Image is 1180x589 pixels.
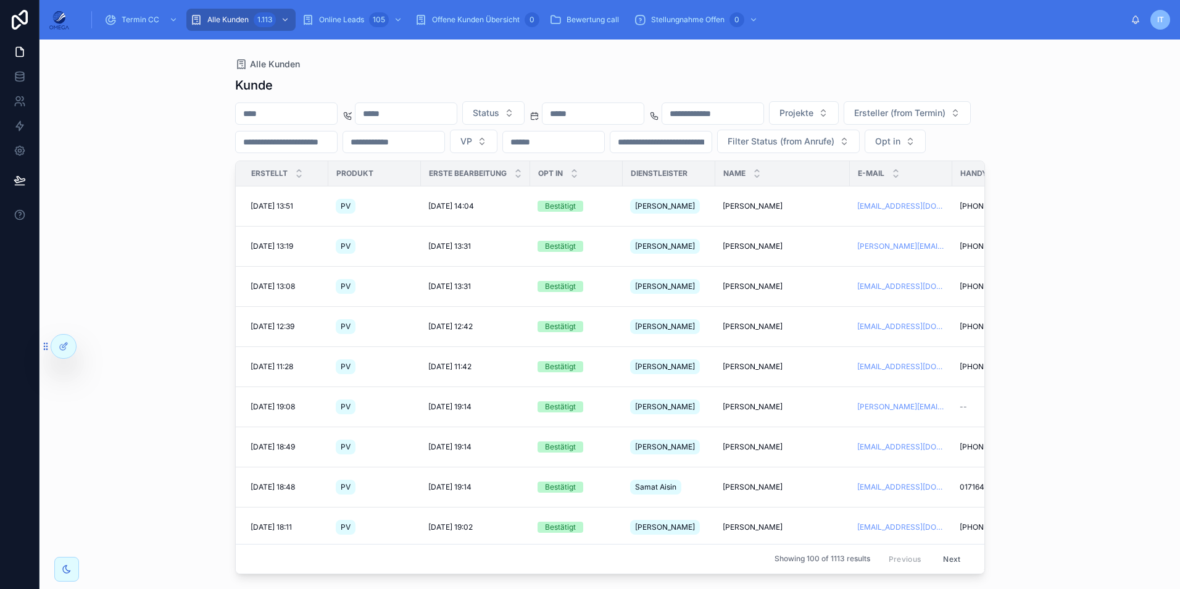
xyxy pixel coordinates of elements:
[723,241,783,251] span: [PERSON_NAME]
[341,442,351,452] span: PV
[630,277,708,296] a: [PERSON_NAME]
[428,241,523,251] a: [DATE] 13:31
[429,169,507,178] span: Erste Bearbeitung
[251,522,292,532] span: [DATE] 18:11
[251,282,295,291] span: [DATE] 13:08
[960,442,1026,452] span: [PHONE_NUMBER]
[545,241,576,252] div: Bestätigt
[428,201,523,211] a: [DATE] 14:04
[635,241,695,251] span: [PERSON_NAME]
[538,522,615,533] a: Bestätigt
[251,482,295,492] span: [DATE] 18:48
[723,522,842,532] a: [PERSON_NAME]
[630,357,708,377] a: [PERSON_NAME]
[428,201,474,211] span: [DATE] 14:04
[341,322,351,332] span: PV
[960,402,967,412] span: --
[1157,15,1164,25] span: IT
[251,362,293,372] span: [DATE] 11:28
[545,361,576,372] div: Bestätigt
[875,135,900,148] span: Opt in
[251,241,293,251] span: [DATE] 13:19
[960,402,1037,412] a: --
[857,442,945,452] a: [EMAIL_ADDRESS][DOMAIN_NAME]
[538,241,615,252] a: Bestätigt
[630,9,764,31] a: Stellungnahme Offen0
[545,321,576,332] div: Bestätigt
[545,441,576,453] div: Bestätigt
[428,362,523,372] a: [DATE] 11:42
[336,317,413,336] a: PV
[960,201,1026,211] span: [PHONE_NUMBER]
[769,101,839,125] button: Select Button
[538,169,563,178] span: Opt In
[857,322,945,332] a: [EMAIL_ADDRESS][DOMAIN_NAME]
[635,482,676,492] span: Samat Aisin
[538,201,615,212] a: Bestätigt
[723,201,842,211] a: [PERSON_NAME]
[865,130,926,153] button: Select Button
[341,362,351,372] span: PV
[857,522,945,532] a: [EMAIL_ADDRESS][DOMAIN_NAME]
[630,477,708,497] a: Samat Aisin
[336,169,373,178] span: Produkt
[779,107,813,119] span: Projekte
[428,282,471,291] span: [DATE] 13:31
[251,362,321,372] a: [DATE] 11:28
[960,201,1037,211] a: [PHONE_NUMBER]
[428,482,472,492] span: [DATE] 19:14
[723,442,783,452] span: [PERSON_NAME]
[319,15,364,25] span: Online Leads
[723,442,842,452] a: [PERSON_NAME]
[428,442,472,452] span: [DATE] 19:14
[251,282,321,291] a: [DATE] 13:08
[428,322,473,332] span: [DATE] 12:42
[729,12,744,27] div: 0
[630,236,708,256] a: [PERSON_NAME]
[122,15,159,25] span: Termin CC
[336,437,413,457] a: PV
[857,241,945,251] a: [PERSON_NAME][EMAIL_ADDRESS][DOMAIN_NAME]
[428,442,523,452] a: [DATE] 19:14
[858,169,884,178] span: E-Mail
[630,437,708,457] a: [PERSON_NAME]
[251,402,321,412] a: [DATE] 19:08
[728,135,834,148] span: Filter Status (from Anrufe)
[428,241,471,251] span: [DATE] 13:31
[635,201,695,211] span: [PERSON_NAME]
[723,482,842,492] a: [PERSON_NAME]
[723,322,842,332] a: [PERSON_NAME]
[336,277,413,296] a: PV
[960,482,1005,492] span: 01716414958
[857,282,945,291] a: [EMAIL_ADDRESS][DOMAIN_NAME]
[336,357,413,377] a: PV
[450,130,497,153] button: Select Button
[960,322,1026,332] span: [PHONE_NUMBER]
[251,442,295,452] span: [DATE] 18:49
[538,281,615,292] a: Bestätigt
[460,135,472,148] span: VP
[775,554,870,564] span: Showing 100 of 1113 results
[235,77,273,94] h1: Kunde
[428,282,523,291] a: [DATE] 13:31
[723,402,783,412] span: [PERSON_NAME]
[934,549,969,569] button: Next
[251,482,321,492] a: [DATE] 18:48
[251,241,321,251] a: [DATE] 13:19
[857,201,945,211] a: [EMAIL_ADDRESS][DOMAIN_NAME]
[428,522,523,532] a: [DATE] 19:02
[49,10,69,30] img: App logo
[428,362,472,372] span: [DATE] 11:42
[723,522,783,532] span: [PERSON_NAME]
[336,196,413,216] a: PV
[960,322,1037,332] a: [PHONE_NUMBER]
[428,482,523,492] a: [DATE] 19:14
[251,522,321,532] a: [DATE] 18:11
[723,402,842,412] a: [PERSON_NAME]
[538,482,615,493] a: Bestätigt
[635,402,695,412] span: [PERSON_NAME]
[723,362,842,372] a: [PERSON_NAME]
[251,201,321,211] a: [DATE] 13:51
[341,282,351,291] span: PV
[723,282,842,291] a: [PERSON_NAME]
